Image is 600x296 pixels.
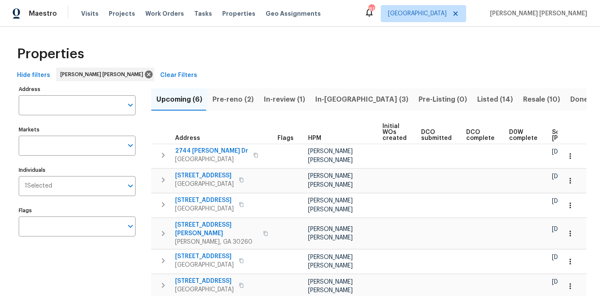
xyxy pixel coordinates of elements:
span: Work Orders [145,9,184,18]
span: Properties [17,50,84,58]
span: Projects [109,9,135,18]
span: [GEOGRAPHIC_DATA] [175,155,248,164]
span: Upcoming (6) [156,94,202,105]
span: Properties [222,9,255,18]
span: [DATE] [552,198,570,204]
span: DCO submitted [421,129,452,141]
span: Initial WOs created [382,123,407,141]
button: Open [125,180,136,192]
span: [STREET_ADDRESS][PERSON_NAME] [175,221,258,238]
span: Maestro [29,9,57,18]
span: [GEOGRAPHIC_DATA] [175,261,234,269]
span: [PERSON_NAME] [PERSON_NAME] [308,148,353,163]
span: Geo Assignments [266,9,321,18]
span: Clear Filters [160,70,197,81]
label: Address [19,87,136,92]
div: 81 [368,5,374,14]
span: Scheduled [PERSON_NAME] [552,129,600,141]
span: [GEOGRAPHIC_DATA] [388,9,447,18]
button: Clear Filters [157,68,201,83]
span: Resale (10) [523,94,560,105]
label: Markets [19,127,136,132]
span: 1 Selected [25,182,52,190]
span: [STREET_ADDRESS] [175,171,234,180]
span: [PERSON_NAME] [PERSON_NAME] [308,279,353,293]
button: Hide filters [14,68,54,83]
span: [PERSON_NAME] [PERSON_NAME] [60,70,147,79]
button: Open [125,99,136,111]
span: [GEOGRAPHIC_DATA] [175,180,234,188]
span: [PERSON_NAME] [PERSON_NAME] [308,173,353,188]
button: Open [125,220,136,232]
span: [STREET_ADDRESS] [175,252,234,261]
span: Tasks [194,11,212,17]
span: [PERSON_NAME], GA 30260 [175,238,258,246]
div: [PERSON_NAME] [PERSON_NAME] [56,68,154,81]
span: [DATE] [552,226,570,232]
span: [STREET_ADDRESS] [175,277,234,285]
span: DCO complete [466,129,495,141]
label: Individuals [19,168,136,173]
span: [STREET_ADDRESS] [175,196,234,205]
button: Open [125,139,136,151]
span: Listed (14) [477,94,513,105]
span: [GEOGRAPHIC_DATA] [175,205,234,213]
span: Visits [81,9,99,18]
span: [GEOGRAPHIC_DATA] [175,285,234,294]
span: In-[GEOGRAPHIC_DATA] (3) [315,94,408,105]
span: [PERSON_NAME] [PERSON_NAME] [308,198,353,212]
span: Pre-reno (2) [212,94,254,105]
span: [PERSON_NAME] [PERSON_NAME] [308,254,353,269]
span: Address [175,135,200,141]
span: D0W complete [509,129,538,141]
span: HPM [308,135,321,141]
span: Flags [277,135,294,141]
span: [DATE] [552,254,570,260]
span: [PERSON_NAME] [PERSON_NAME] [487,9,587,18]
span: Pre-Listing (0) [419,94,467,105]
span: [PERSON_NAME] [PERSON_NAME] [308,226,353,241]
span: In-review (1) [264,94,305,105]
span: [DATE] [552,149,570,155]
span: [DATE] [552,279,570,285]
span: 2744 [PERSON_NAME] Dr [175,147,248,155]
span: Hide filters [17,70,50,81]
label: Flags [19,208,136,213]
span: [DATE] [552,174,570,179]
